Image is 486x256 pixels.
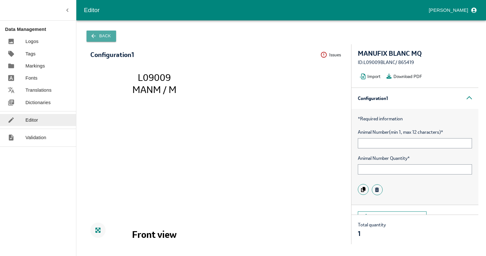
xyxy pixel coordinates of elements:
tspan: L09009 [138,71,171,83]
span: Animal Number (min 1, max 12 characters) [358,129,472,136]
tspan: Front view [132,228,177,240]
p: Fonts [25,75,38,82]
div: Editor [84,5,426,15]
div: Configuration 1 [90,51,134,58]
p: Logos [25,38,38,45]
div: 1 [358,230,386,237]
div: MANUFIX BLANC MQ [358,50,472,57]
p: Validation [25,134,46,141]
p: Editor [25,117,38,124]
button: Back [87,31,116,42]
button: profile [426,5,478,16]
button: Import [358,72,385,81]
button: Issues [320,50,345,60]
p: [PERSON_NAME] [429,7,468,14]
p: Data Management [5,26,76,33]
p: Required information [358,115,472,122]
div: Total quantity [358,221,386,238]
button: Download PDF [385,72,426,81]
div: ID: L09009BLANC / 865419 [358,59,472,66]
span: Animal Number Quantity [358,155,472,162]
p: Dictionaries [25,99,51,106]
tspan: MANM / M [132,83,177,96]
div: Configuration 1 [351,88,478,109]
button: Add new configuration [358,211,427,222]
p: Markings [25,62,45,69]
p: Translations [25,87,52,94]
p: Tags [25,50,36,57]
